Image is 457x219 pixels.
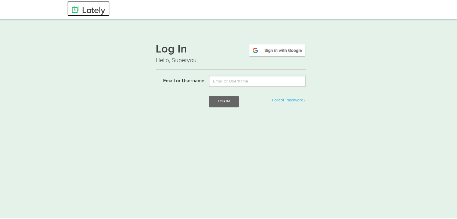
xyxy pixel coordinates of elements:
[151,74,204,83] label: Email or Username
[272,97,305,101] a: Forgot Password?
[209,95,239,106] button: Log In
[72,4,105,13] img: Lately
[209,74,306,86] input: Email or Username
[156,55,306,64] p: Hello, Superyou.
[248,42,306,56] img: google-signin.png
[156,42,306,55] h1: Log In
